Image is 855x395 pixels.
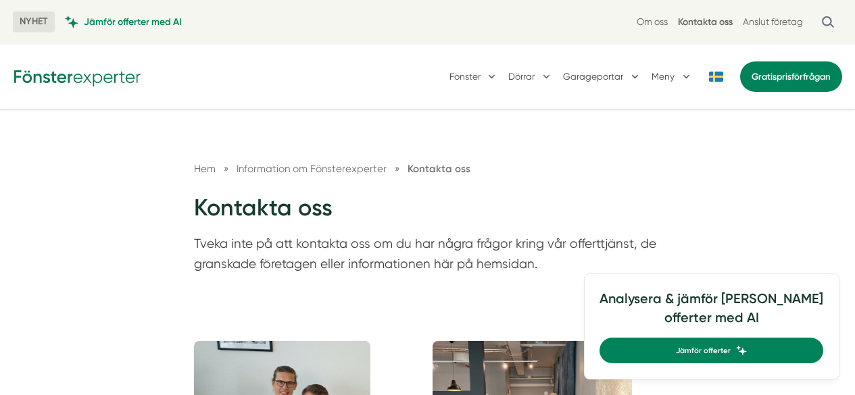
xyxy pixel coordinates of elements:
[600,338,823,363] a: Jämför offerter
[194,163,216,175] a: Hem
[194,234,662,280] p: Tveka inte på att kontakta oss om du har några frågor kring vår offerttjänst, de granskade företa...
[194,192,662,234] h1: Kontakta oss
[395,161,399,177] span: »
[408,163,470,175] a: Kontakta oss
[13,11,55,32] span: NYHET
[508,59,553,93] button: Dörrar
[676,344,731,357] span: Jämför offerter
[600,290,823,338] h4: Analysera & jämför [PERSON_NAME] offerter med AI
[194,161,662,177] nav: Breadcrumb
[13,65,141,86] img: Fönsterexperter Logotyp
[84,16,182,28] span: Jämför offerter med AI
[743,16,803,28] a: Anslut företag
[65,16,182,28] a: Jämför offerter med AI
[237,163,389,175] a: Information om Fönsterexperter
[449,59,499,93] button: Fönster
[752,72,777,82] span: Gratis
[637,16,668,28] a: Om oss
[563,59,641,93] button: Garageportar
[652,59,693,93] button: Meny
[237,163,387,175] span: Information om Fönsterexperter
[740,61,842,92] a: Gratisprisförfrågan
[224,161,228,177] span: »
[678,16,733,28] a: Kontakta oss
